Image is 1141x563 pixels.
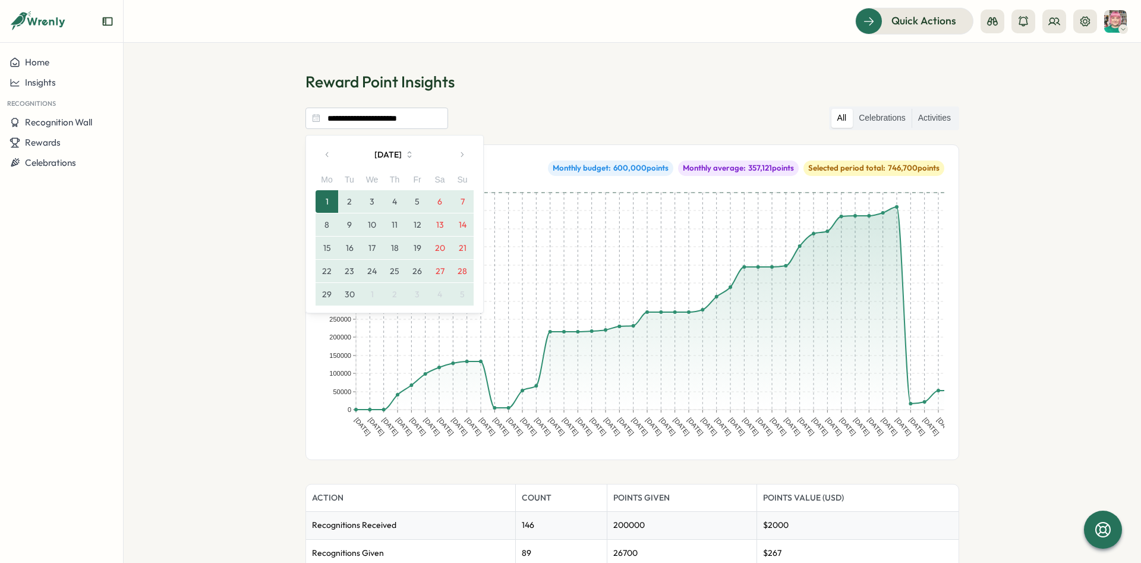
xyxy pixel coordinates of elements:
label: Activities [912,109,957,128]
button: 4 [383,190,406,213]
span: Insights [25,77,56,88]
h1: Reward Point Insights [305,71,959,92]
text: [DATE] [464,416,483,436]
text: [DATE] [395,416,413,436]
button: 14 [451,213,474,236]
text: [DATE] [866,416,885,436]
text: [DATE] [409,416,427,436]
button: 17 [361,237,383,259]
span: 146 [522,520,534,530]
text: 50000 [333,388,351,395]
text: [DATE] [519,416,538,436]
button: 5 [406,190,428,213]
div: Tu [338,174,361,187]
text: [DATE] [742,416,760,436]
text: [DATE] [839,416,857,436]
button: 29 [316,283,338,306]
text: [DATE] [478,416,496,436]
div: Mo [316,174,338,187]
text: [DATE] [700,416,718,436]
button: 22 [316,260,338,282]
text: 250000 [329,316,351,323]
button: 4 [428,283,451,306]
div: We [361,174,383,187]
button: 15 [316,237,338,259]
th: Points Given [607,485,757,512]
button: 24 [361,260,383,282]
button: 1 [361,283,383,306]
button: 3 [361,190,383,213]
text: 0 [348,406,351,413]
text: [DATE] [436,416,455,436]
text: [DATE] [603,416,621,436]
text: [DATE] [617,416,635,436]
text: [DATE] [797,416,815,436]
button: 3 [406,283,428,306]
span: Celebrations [25,157,76,168]
button: 23 [338,260,361,282]
text: [DATE] [880,416,899,436]
span: 357,121 points [748,163,794,174]
button: 21 [451,237,474,259]
text: [DATE] [575,416,594,436]
button: 1 [316,190,338,213]
span: Selected period total: [808,163,885,174]
button: 20 [428,237,451,259]
button: 26 [406,260,428,282]
label: All [831,109,853,128]
button: 2 [383,283,406,306]
button: 8 [316,213,338,236]
span: Monthly average: [683,163,746,174]
button: Expand sidebar [102,15,114,27]
span: Monthly budget: [553,163,611,174]
text: [DATE] [644,416,663,436]
span: 746,700 points [888,163,940,174]
text: [DATE] [547,416,566,436]
text: [DATE] [783,416,802,436]
td: $ 2000 [757,512,959,540]
div: Sa [428,174,451,187]
span: Recognition Wall [25,117,92,128]
button: 10 [361,213,383,236]
button: 13 [428,213,451,236]
text: [DATE] [825,416,843,436]
button: 6 [428,190,451,213]
button: 16 [338,237,361,259]
th: Action [306,485,516,512]
text: [DATE] [534,416,552,436]
td: Recognitions Received [306,512,516,540]
text: [DATE] [769,416,787,436]
text: [DATE] [353,416,371,436]
text: [DATE] [908,416,926,436]
div: Fr [406,174,428,187]
button: 7 [451,190,474,213]
text: [DATE] [658,416,677,436]
td: 200000 [607,512,757,540]
text: [DATE] [686,416,704,436]
text: [DATE] [589,416,607,436]
span: Rewards [25,137,61,148]
text: [DATE] [894,416,912,436]
button: Destani Engel [1104,10,1127,33]
span: 89 [522,548,531,558]
button: 25 [383,260,406,282]
span: Home [25,56,49,68]
text: [DATE] [755,416,774,436]
button: 2 [338,190,361,213]
button: 5 [451,283,474,306]
span: 600,000 points [613,163,669,174]
th: Count [516,485,607,512]
th: Points Value (USD) [757,485,959,512]
button: 9 [338,213,361,236]
label: Celebrations [853,109,912,128]
text: [DATE] [727,416,746,436]
div: Th [383,174,406,187]
text: [DATE] [631,416,649,436]
text: [DATE] [561,416,579,436]
button: 19 [406,237,428,259]
span: Quick Actions [891,13,956,29]
text: [DATE] [367,416,386,436]
text: [DATE] [381,416,399,436]
text: [DATE] [450,416,469,436]
text: [DATE] [852,416,871,436]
